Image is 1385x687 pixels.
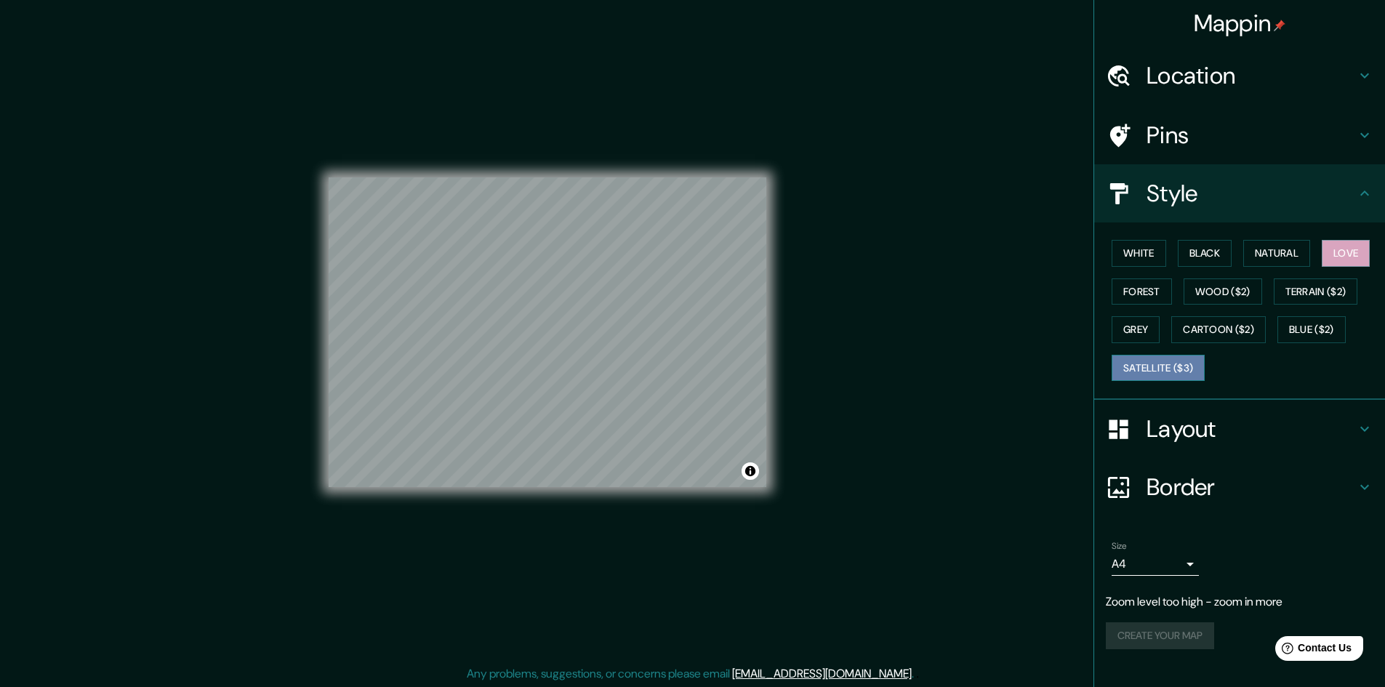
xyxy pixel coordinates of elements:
[1106,593,1373,611] p: Zoom level too high - zoom in more
[1112,355,1205,382] button: Satellite ($3)
[1178,240,1232,267] button: Black
[1112,240,1166,267] button: White
[1147,179,1356,208] h4: Style
[1112,278,1172,305] button: Forest
[1094,458,1385,516] div: Border
[1094,106,1385,164] div: Pins
[1147,414,1356,443] h4: Layout
[1243,240,1310,267] button: Natural
[1094,47,1385,105] div: Location
[1171,316,1266,343] button: Cartoon ($2)
[742,462,759,480] button: Toggle attribution
[1112,316,1160,343] button: Grey
[1112,553,1199,576] div: A4
[1147,473,1356,502] h4: Border
[732,666,912,681] a: [EMAIL_ADDRESS][DOMAIN_NAME]
[329,177,766,487] canvas: Map
[1274,278,1358,305] button: Terrain ($2)
[1277,316,1346,343] button: Blue ($2)
[1194,9,1286,38] h4: Mappin
[1274,20,1285,31] img: pin-icon.png
[916,665,919,683] div: .
[1094,400,1385,458] div: Layout
[1147,121,1356,150] h4: Pins
[467,665,914,683] p: Any problems, suggestions, or concerns please email .
[1094,164,1385,222] div: Style
[1322,240,1370,267] button: Love
[914,665,916,683] div: .
[1184,278,1262,305] button: Wood ($2)
[1256,630,1369,671] iframe: Help widget launcher
[1112,540,1127,553] label: Size
[1147,61,1356,90] h4: Location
